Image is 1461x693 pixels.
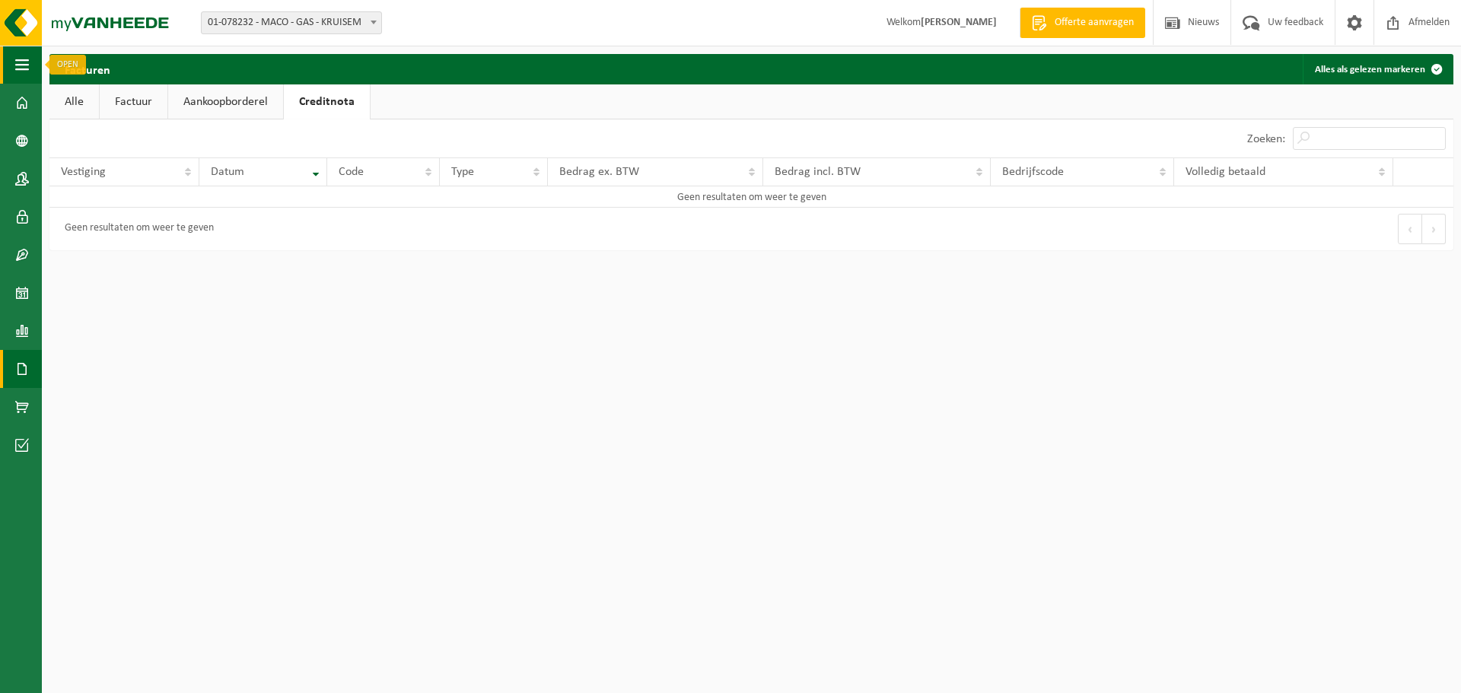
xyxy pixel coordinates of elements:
span: 01-078232 - MACO - GAS - KRUISEM [202,12,381,33]
span: Type [451,166,474,178]
span: Datum [211,166,244,178]
span: Bedrag ex. BTW [559,166,639,178]
div: Geen resultaten om weer te geven [57,215,214,243]
h2: Facturen [49,54,126,84]
label: Zoeken: [1247,133,1285,145]
span: Vestiging [61,166,106,178]
strong: [PERSON_NAME] [921,17,997,28]
a: Alle [49,84,99,119]
span: Bedrag incl. BTW [775,166,861,178]
a: Aankoopborderel [168,84,283,119]
a: Creditnota [284,84,370,119]
td: Geen resultaten om weer te geven [49,186,1453,208]
span: Offerte aanvragen [1051,15,1138,30]
button: Next [1422,214,1446,244]
a: Factuur [100,84,167,119]
span: 01-078232 - MACO - GAS - KRUISEM [201,11,382,34]
a: Offerte aanvragen [1020,8,1145,38]
span: Bedrijfscode [1002,166,1064,178]
button: Alles als gelezen markeren [1303,54,1452,84]
span: Volledig betaald [1186,166,1265,178]
span: Code [339,166,364,178]
button: Previous [1398,214,1422,244]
